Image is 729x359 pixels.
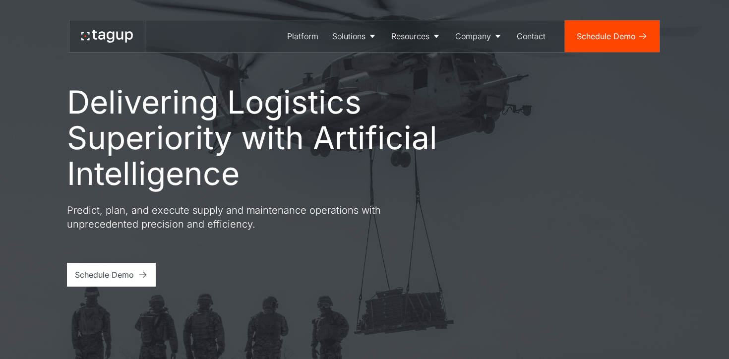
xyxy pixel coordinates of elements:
[448,20,510,52] a: Company
[287,30,318,42] div: Platform
[577,30,636,42] div: Schedule Demo
[75,269,134,281] div: Schedule Demo
[280,20,325,52] a: Platform
[67,84,484,191] h1: Delivering Logistics Superiority with Artificial Intelligence
[325,20,384,52] a: Solutions
[332,30,365,42] div: Solutions
[517,30,546,42] div: Contact
[565,20,660,52] a: Schedule Demo
[67,203,424,231] p: Predict, plan, and execute supply and maintenance operations with unprecedented precision and eff...
[384,20,448,52] a: Resources
[391,30,429,42] div: Resources
[67,263,156,287] a: Schedule Demo
[510,20,552,52] a: Contact
[455,30,491,42] div: Company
